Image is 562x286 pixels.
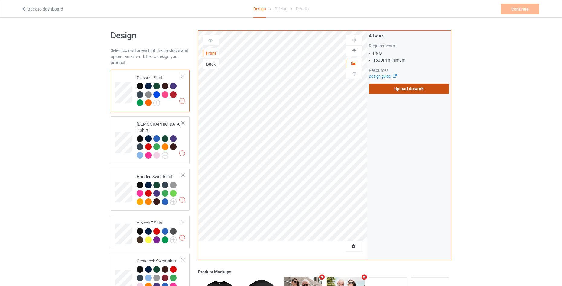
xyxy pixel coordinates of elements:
[369,67,449,73] div: Resources
[179,197,185,203] img: exclamation icon
[351,37,357,43] img: svg%3E%0A
[21,7,63,11] a: Back to dashboard
[360,274,368,280] i: Remove mockup
[137,75,182,106] div: Classic T-Shirt
[179,98,185,104] img: exclamation icon
[162,152,168,159] img: svg+xml;base64,PD94bWwgdmVyc2lvbj0iMS4wIiBlbmNvZGluZz0iVVRGLTgiPz4KPHN2ZyB3aWR0aD0iMjJweCIgaGVpZ2...
[373,57,449,63] li: 150 DPI minimum
[203,50,219,56] div: Front
[198,269,451,275] div: Product Mockups
[111,70,190,112] div: Classic T-Shirt
[137,121,182,158] div: [DEMOGRAPHIC_DATA] T-Shirt
[351,71,357,77] img: svg%3E%0A
[111,215,190,249] div: V-Neck T-Shirt
[373,50,449,56] li: PNG
[111,30,190,41] h1: Design
[111,116,190,165] div: [DEMOGRAPHIC_DATA] T-Shirt
[137,174,182,205] div: Hooded Sweatshirt
[351,48,357,53] img: svg%3E%0A
[369,43,449,49] div: Requirements
[179,150,185,156] img: exclamation icon
[296,0,309,17] div: Details
[203,61,219,67] div: Back
[275,0,287,17] div: Pricing
[318,274,326,280] i: Remove mockup
[369,84,449,94] label: Upload Artwork
[170,236,177,243] img: svg+xml;base64,PD94bWwgdmVyc2lvbj0iMS4wIiBlbmNvZGluZz0iVVRGLTgiPz4KPHN2ZyB3aWR0aD0iMjJweCIgaGVpZ2...
[253,0,266,18] div: Design
[170,198,177,205] img: svg+xml;base64,PD94bWwgdmVyc2lvbj0iMS4wIiBlbmNvZGluZz0iVVRGLTgiPz4KPHN2ZyB3aWR0aD0iMjJweCIgaGVpZ2...
[153,100,160,106] img: svg+xml;base64,PD94bWwgdmVyc2lvbj0iMS4wIiBlbmNvZGluZz0iVVRGLTgiPz4KPHN2ZyB3aWR0aD0iMjJweCIgaGVpZ2...
[179,235,185,241] img: exclamation icon
[111,169,190,211] div: Hooded Sweatshirt
[111,47,190,66] div: Select colors for each of the products and upload an artwork file to design your product.
[145,91,152,98] img: heather_texture.png
[137,220,182,243] div: V-Neck T-Shirt
[369,33,449,39] div: Artwork
[369,74,396,79] a: Design guide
